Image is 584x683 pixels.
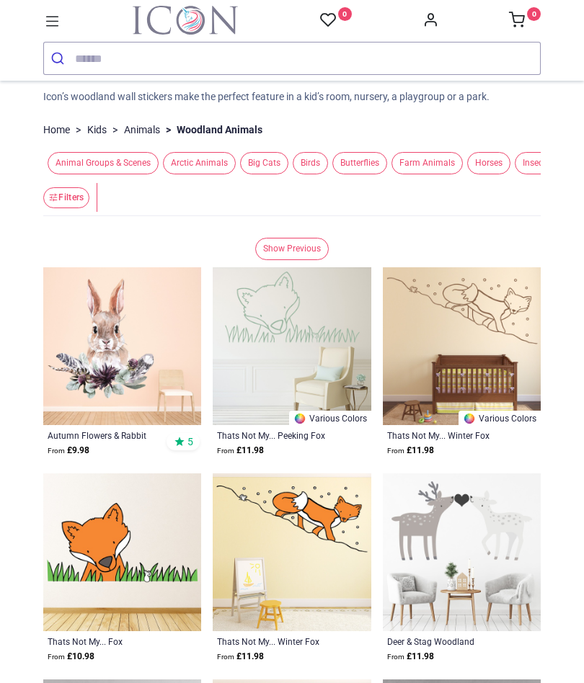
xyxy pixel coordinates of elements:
[422,16,438,27] a: Account Info
[107,123,124,138] span: >
[43,187,89,208] button: Filters
[391,152,463,174] span: Farm Animals
[48,635,167,647] a: Thats Not My... Fox
[293,412,306,425] img: Color Wheel
[387,650,434,664] strong: £ 11.98
[240,152,288,174] span: Big Cats
[328,152,387,174] button: Butterflies
[289,411,371,425] a: Various Colors
[320,12,352,30] a: 0
[217,429,337,441] a: Thats Not My... Peeking Fox Childrens
[48,429,167,441] a: Autumn Flowers & Rabbit Woodland Animal
[288,152,328,174] button: Birds
[43,473,201,631] img: Thats Not My... Fox Wall Sticker
[459,411,541,425] a: Various Colors
[293,152,328,174] span: Birds
[509,16,541,27] a: 0
[383,473,541,631] img: Deer & Stag Woodland Animals Wall Sticker
[213,267,371,425] img: Thats Not My... Peeking Fox Childrens Wall Sticker
[217,635,337,647] a: Thats Not My... Winter Fox
[387,653,404,661] span: From
[43,267,201,425] img: Autumn Flowers & Rabbit Woodland Animal Wall Sticker
[133,6,238,35] a: Logo of Icon Wall Stickers
[387,429,507,441] a: Thats Not My... Winter Fox Childrens
[187,435,193,448] span: 5
[387,444,434,457] strong: £ 11.98
[383,267,541,425] img: Thats Not My... Winter Fox Childrens Wall Sticker
[48,650,94,664] strong: £ 10.98
[70,123,87,138] span: >
[463,412,476,425] img: Color Wheel
[217,444,264,457] strong: £ 11.98
[48,447,65,455] span: From
[332,152,387,174] span: Butterflies
[236,152,288,174] button: Big Cats
[467,152,510,174] span: Horses
[163,152,236,174] span: Arctic Animals
[160,123,262,138] li: Woodland Animals
[387,447,404,455] span: From
[387,635,507,647] a: Deer & Stag Woodland Animals
[160,123,177,138] span: >
[43,123,70,138] a: Home
[43,90,541,104] p: Icon’s woodland wall stickers make the perfect feature in a kid’s room, nursery, a playgroup or a...
[463,152,510,174] button: Horses
[48,444,89,457] strong: £ 9.98
[387,152,463,174] button: Farm Animals
[527,7,541,21] sup: 0
[255,238,329,260] a: Show Previous
[48,152,159,174] span: Animal Groups & Scenes
[87,123,107,138] a: Kids
[159,152,236,174] button: Arctic Animals
[217,650,264,664] strong: £ 11.98
[133,6,238,35] img: Icon Wall Stickers
[43,152,159,174] button: Animal Groups & Scenes
[124,123,160,138] a: Animals
[217,447,234,455] span: From
[338,7,352,21] sup: 0
[48,653,65,661] span: From
[44,43,75,74] button: Submit
[217,653,234,661] span: From
[213,473,371,631] img: Thats Not My... Winter Fox Wall Sticker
